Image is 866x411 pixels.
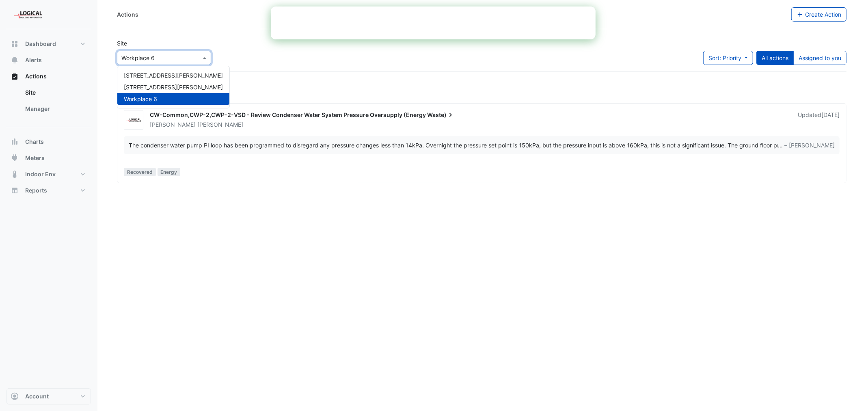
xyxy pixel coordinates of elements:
[6,182,91,199] button: Reports
[11,56,19,64] app-icon: Alerts
[25,72,47,80] span: Actions
[25,138,44,146] span: Charts
[124,168,156,176] span: Recovered
[19,101,91,117] a: Manager
[10,6,46,23] img: Company Logo
[11,170,19,178] app-icon: Indoor Env
[703,51,753,65] button: Sort: Priority
[25,56,42,64] span: Alerts
[197,121,243,129] span: [PERSON_NAME]
[158,168,181,176] span: Energy
[117,39,127,48] label: Site
[838,383,858,403] iframe: Intercom live chat
[11,40,19,48] app-icon: Dashboard
[129,141,778,149] div: The condenser water pump PI loop has been programmed to disregard any pressure changes less than ...
[798,111,840,129] div: Updated
[6,36,91,52] button: Dashboard
[821,111,840,118] span: Fri 16-May-2025 10:09 AEST
[756,51,794,65] button: All actions
[25,186,47,195] span: Reports
[19,84,91,101] a: Site
[6,52,91,68] button: Alerts
[150,111,426,118] span: CW-Common,CWP-2,CWP-2-VSD - Review Condenser Water System Pressure Oversupply (Energy
[129,141,835,149] div: …
[6,388,91,405] button: Account
[427,111,455,119] span: Waste)
[124,84,223,91] span: [STREET_ADDRESS][PERSON_NAME]
[124,72,223,79] span: [STREET_ADDRESS][PERSON_NAME]
[124,116,143,124] img: Logical Building Automation
[6,134,91,150] button: Charts
[784,141,835,149] span: – [PERSON_NAME]
[25,392,49,400] span: Account
[25,154,45,162] span: Meters
[117,10,138,19] div: Actions
[11,138,19,146] app-icon: Charts
[11,186,19,195] app-icon: Reports
[25,170,56,178] span: Indoor Env
[271,6,596,39] iframe: Intercom live chat banner
[708,54,741,61] span: Sort: Priority
[793,51,847,65] button: Assigned to you
[11,72,19,80] app-icon: Actions
[124,95,157,102] span: Workplace 6
[117,66,230,108] ng-dropdown-panel: Options list
[11,154,19,162] app-icon: Meters
[6,166,91,182] button: Indoor Env
[6,84,91,120] div: Actions
[25,40,56,48] span: Dashboard
[791,7,847,22] button: Create Action
[805,11,841,18] span: Create Action
[6,150,91,166] button: Meters
[150,121,196,128] span: [PERSON_NAME]
[6,68,91,84] button: Actions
